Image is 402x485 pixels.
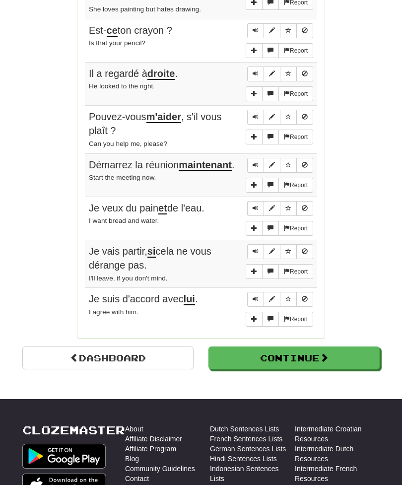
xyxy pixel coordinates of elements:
button: Report [278,264,313,279]
button: Toggle favorite [280,23,297,38]
div: Sentence controls [247,110,313,125]
button: Edit sentence [264,201,280,216]
button: Continue [208,346,380,369]
small: He looked to the right. [89,82,155,90]
div: Sentence controls [247,201,313,216]
a: Intermediate French Resources [295,464,380,484]
button: Toggle ignore [296,23,313,38]
u: droite [147,68,175,80]
button: Add sentence to collection [246,130,263,144]
a: Hindi Sentences Lists [210,454,277,464]
div: Sentence controls [247,158,313,173]
button: Toggle ignore [296,201,313,216]
div: More sentence controls [246,312,313,327]
span: Je suis d'accord avec . [89,293,198,305]
button: Toggle favorite [280,244,297,259]
button: Toggle ignore [296,244,313,259]
span: Il a regardé à . [89,68,178,80]
button: Toggle favorite [280,292,297,307]
small: I'll leave, if you don't mind. [89,275,168,282]
a: Contact [125,474,149,484]
div: More sentence controls [246,130,313,144]
u: et [158,203,167,214]
span: Je vais partir, cela ne vous dérange pas. [89,246,211,271]
a: Community Guidelines [125,464,195,474]
small: Start the meeting now. [89,174,156,181]
a: Dutch Sentences Lists [210,424,279,434]
small: She loves painting but hates drawing. [89,5,201,13]
button: Toggle favorite [280,110,297,125]
a: Blog [125,454,139,464]
button: Play sentence audio [247,292,264,307]
div: Sentence controls [247,23,313,38]
button: Edit sentence [264,244,280,259]
div: Sentence controls [247,292,313,307]
a: Indonesian Sentences Lists [210,464,295,484]
img: Get it on Google Play [22,444,106,469]
button: Toggle favorite [280,158,297,173]
button: Report [278,178,313,193]
div: More sentence controls [246,86,313,101]
button: Add sentence to collection [246,86,263,101]
button: Play sentence audio [247,244,264,259]
a: About [125,424,143,434]
button: Report [278,43,313,58]
button: Add sentence to collection [246,221,263,236]
button: Toggle ignore [296,158,313,173]
a: Intermediate Dutch Resources [295,444,380,464]
a: Affiliate Disclaimer [125,434,182,444]
u: m'aider [146,111,181,123]
button: Report [278,86,313,101]
div: Sentence controls [247,67,313,81]
button: Play sentence audio [247,23,264,38]
span: Démarrez la réunion . [89,159,234,171]
button: Report [278,221,313,236]
button: Play sentence audio [247,110,264,125]
button: Edit sentence [264,110,280,125]
button: Report [278,130,313,144]
u: ce [107,25,118,37]
button: Play sentence audio [247,158,264,173]
button: Toggle favorite [280,67,297,81]
button: Add sentence to collection [246,312,263,327]
button: Play sentence audio [247,201,264,216]
a: French Sentences Lists [210,434,282,444]
button: Toggle ignore [296,67,313,81]
button: Play sentence audio [247,67,264,81]
small: Is that your pencil? [89,39,145,47]
button: Add sentence to collection [246,264,263,279]
div: Sentence controls [247,244,313,259]
div: More sentence controls [246,264,313,279]
div: More sentence controls [246,43,313,58]
u: lui [184,293,195,305]
u: maintenant [179,159,232,171]
button: Toggle favorite [280,201,297,216]
small: Can you help me, please? [89,140,167,147]
span: Pouvez-vous , s'il vous plaît ? [89,111,222,137]
small: I agree with him. [89,308,138,316]
button: Edit sentence [264,292,280,307]
button: Toggle ignore [296,292,313,307]
div: More sentence controls [246,178,313,193]
a: Affiliate Program [125,444,176,454]
small: I want bread and water. [89,217,159,224]
button: Edit sentence [264,158,280,173]
u: si [147,246,156,258]
button: Edit sentence [264,67,280,81]
button: Add sentence to collection [246,43,263,58]
a: Intermediate Croatian Resources [295,424,380,444]
button: Toggle ignore [296,110,313,125]
span: Est- ton crayon ? [89,25,172,37]
a: Dashboard [22,346,194,369]
span: Je veux du pain de l'eau. [89,203,204,214]
div: More sentence controls [246,221,313,236]
a: German Sentences Lists [210,444,286,454]
button: Add sentence to collection [246,178,263,193]
a: Clozemaster [22,424,125,436]
button: Report [278,312,313,327]
button: Edit sentence [264,23,280,38]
